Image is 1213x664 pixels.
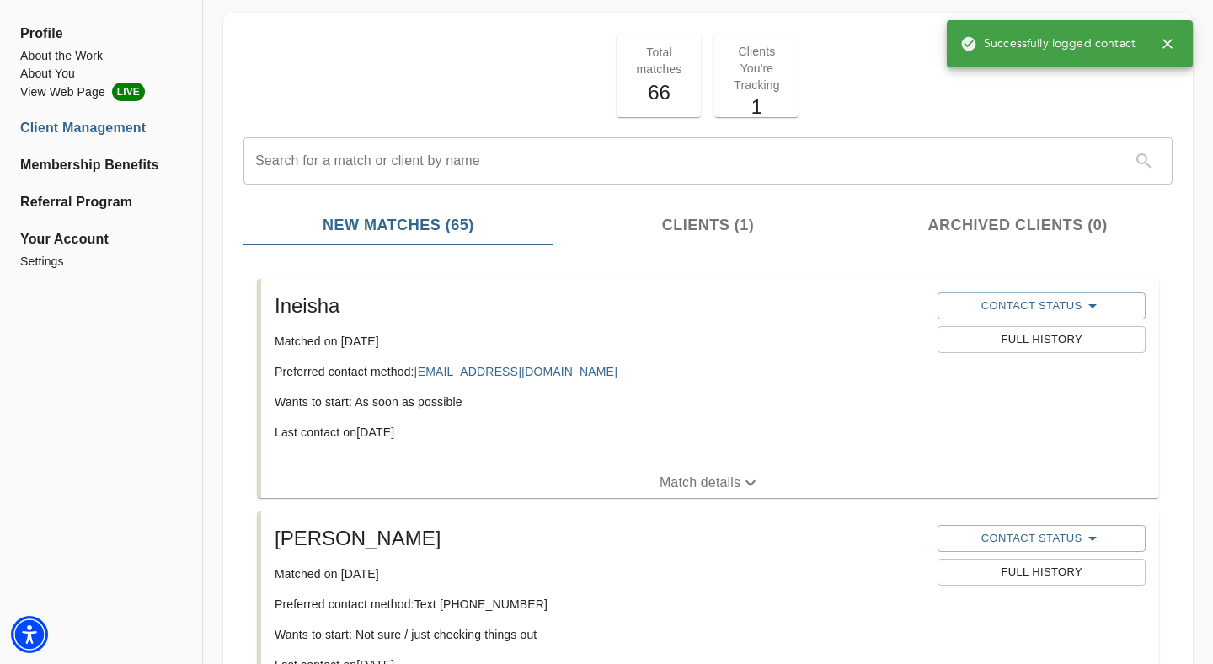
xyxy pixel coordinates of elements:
span: LIVE [112,83,145,101]
h5: 66 [627,79,691,106]
span: Contact Status [946,296,1136,316]
h5: [PERSON_NAME] [275,525,924,552]
button: Contact Status [938,292,1145,319]
a: Membership Benefits [20,155,182,175]
span: Archived Clients (0) [873,214,1162,237]
p: Wants to start: Not sure / just checking things out [275,626,924,643]
h5: Ineisha [275,292,924,319]
span: Profile [20,24,182,44]
p: Total matches [627,44,691,78]
span: Successfully logged contact [960,35,1136,52]
a: About the Work [20,47,182,65]
a: [EMAIL_ADDRESS][DOMAIN_NAME] [414,365,617,378]
a: About You [20,65,182,83]
div: Accessibility Menu [11,616,48,653]
a: Client Management [20,118,182,138]
p: Preferred contact method: [275,363,924,380]
button: Contact Status [938,525,1145,552]
h5: 1 [724,94,788,120]
span: Full History [946,563,1136,582]
p: Matched on [DATE] [275,333,924,350]
span: Contact Status [946,528,1136,549]
span: New Matches (65) [254,214,543,237]
span: Your Account [20,229,182,249]
a: Settings [20,253,182,270]
button: Match details [261,468,1159,498]
a: Referral Program [20,192,182,212]
span: Full History [946,330,1136,350]
a: View Web PageLIVE [20,83,182,101]
p: Matched on [DATE] [275,565,924,582]
p: Clients You're Tracking [724,43,788,94]
p: Match details [660,473,740,493]
p: Last contact on [DATE] [275,424,924,441]
p: Preferred contact method: Text [PHONE_NUMBER] [275,596,924,613]
li: View Web Page [20,83,182,101]
span: Clients (1) [564,214,853,237]
button: Full History [938,559,1145,586]
p: Wants to start: As soon as possible [275,394,924,410]
button: Full History [938,326,1145,353]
